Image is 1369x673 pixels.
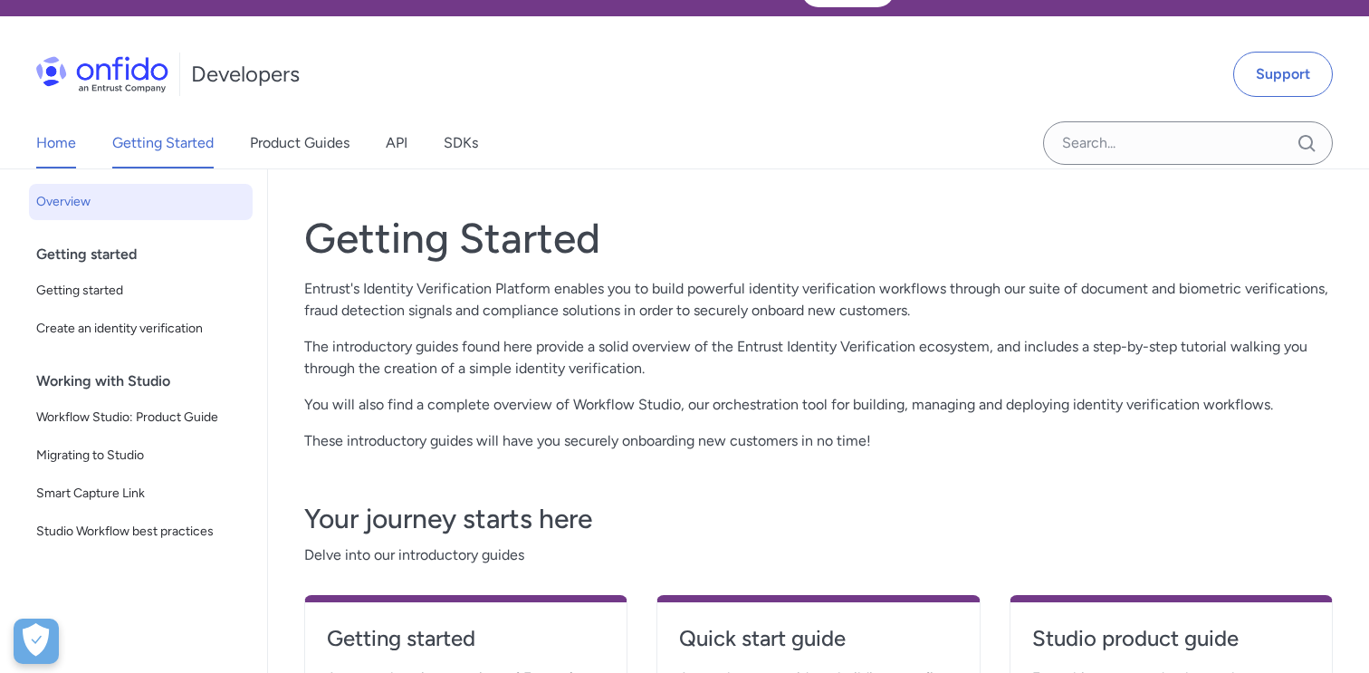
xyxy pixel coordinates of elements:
a: Studio product guide [1032,624,1310,668]
span: Getting started [36,280,245,302]
a: Getting Started [112,118,214,168]
span: Workflow Studio: Product Guide [36,407,245,428]
a: Workflow Studio: Product Guide [29,399,253,436]
a: API [386,118,407,168]
a: Create an identity verification [29,311,253,347]
a: Quick start guide [679,624,957,668]
div: Getting started [36,236,260,273]
a: Overview [29,184,253,220]
button: Open Preferences [14,619,59,664]
a: Getting started [327,624,605,668]
span: Migrating to Studio [36,445,245,466]
p: Entrust's Identity Verification Platform enables you to build powerful identity verification work... [304,278,1333,322]
a: Getting started [29,273,253,309]
a: Migrating to Studio [29,437,253,474]
div: Cookie Preferences [14,619,59,664]
p: You will also find a complete overview of Workflow Studio, our orchestration tool for building, m... [304,394,1333,416]
a: Support [1233,52,1333,97]
a: Smart Capture Link [29,476,253,512]
h4: Quick start guide [679,624,957,653]
p: The introductory guides found here provide a solid overview of the Entrust Identity Verification ... [304,336,1333,380]
div: Working with Studio [36,363,260,399]
span: Create an identity verification [36,318,245,340]
h1: Getting Started [304,213,1333,264]
img: Onfido Logo [36,56,168,92]
h3: Your journey starts here [304,501,1333,537]
span: Delve into our introductory guides [304,544,1333,566]
h4: Studio product guide [1032,624,1310,653]
a: Home [36,118,76,168]
h4: Getting started [327,624,605,653]
a: SDKs [444,118,478,168]
p: These introductory guides will have you securely onboarding new customers in no time! [304,430,1333,452]
a: Product Guides [250,118,349,168]
h1: Developers [191,60,300,89]
span: Overview [36,191,245,213]
span: Smart Capture Link [36,483,245,505]
a: Studio Workflow best practices [29,514,253,550]
span: Studio Workflow best practices [36,521,245,543]
input: Onfido search input field [1043,121,1333,165]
